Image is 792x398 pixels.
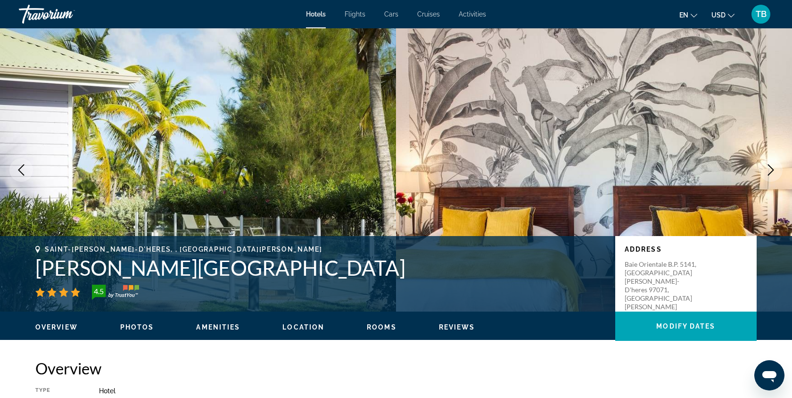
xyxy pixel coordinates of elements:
[439,323,475,331] button: Reviews
[656,322,715,330] span: Modify Dates
[625,260,700,311] p: Baie Orientale B.P. 5141, [GEOGRAPHIC_DATA][PERSON_NAME]-D'heres 97071, [GEOGRAPHIC_DATA][PERSON_...
[45,246,322,253] span: Saint-[PERSON_NAME]-D'heres, , [GEOGRAPHIC_DATA][PERSON_NAME]
[759,158,783,182] button: Next image
[417,10,440,18] a: Cruises
[19,2,113,26] a: Travorium
[99,387,757,395] div: Hotel
[679,11,688,19] span: en
[679,8,697,22] button: Change language
[120,323,154,331] button: Photos
[711,11,726,19] span: USD
[625,246,747,253] p: Address
[459,10,486,18] a: Activities
[345,10,365,18] a: Flights
[35,323,78,331] button: Overview
[92,285,139,300] img: TrustYou guest rating badge
[35,359,757,378] h2: Overview
[756,9,767,19] span: TB
[367,323,396,331] button: Rooms
[615,312,757,341] button: Modify Dates
[282,323,324,331] button: Location
[749,4,773,24] button: User Menu
[384,10,398,18] a: Cars
[9,158,33,182] button: Previous image
[754,360,784,390] iframe: Button to launch messaging window
[35,255,606,280] h1: [PERSON_NAME][GEOGRAPHIC_DATA]
[306,10,326,18] a: Hotels
[196,323,240,331] button: Amenities
[89,286,108,297] div: 4.5
[35,387,75,395] div: Type
[711,8,734,22] button: Change currency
